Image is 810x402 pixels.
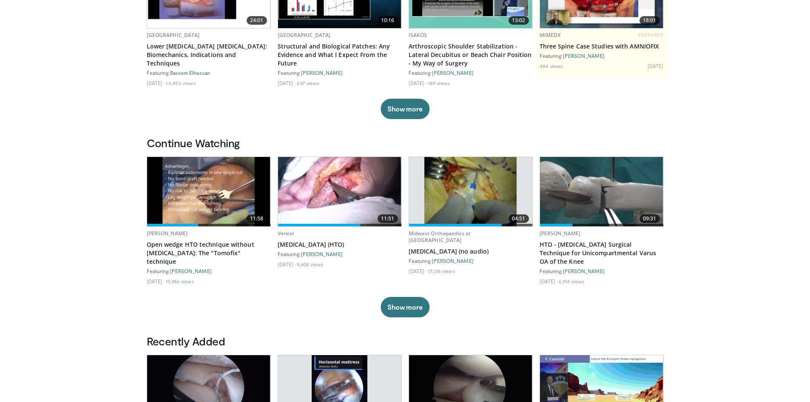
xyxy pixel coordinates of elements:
[409,230,471,244] a: Midwest Orthopaedics at [GEOGRAPHIC_DATA]
[428,268,455,274] li: 17,316 views
[278,261,296,268] li: [DATE]
[278,157,401,226] a: 11:51
[278,230,294,237] a: Vericel
[409,31,427,39] a: ISAKOS
[639,214,660,223] span: 09:31
[147,31,200,39] a: [GEOGRAPHIC_DATA]
[409,268,427,274] li: [DATE]
[509,214,529,223] span: 04:51
[409,257,533,264] div: Featuring:
[540,31,561,39] a: MIMEDX
[147,157,270,226] img: 6da97908-3356-4b25-aff2-ae42dc3f30de.620x360_q85_upscale.jpg
[432,70,474,76] a: [PERSON_NAME]
[147,240,271,266] a: Open wedge HTO technique without [MEDICAL_DATA]: The "Tomofix" technique
[278,157,401,226] img: 7ab81f55-68df-4fd8-9b17-9bb6c7027dd5.620x360_q85_upscale.jpg
[540,268,664,274] div: Featuring:
[648,63,664,69] li: [DATE]
[278,251,402,257] div: Featuring:
[147,80,165,86] li: [DATE]
[170,70,210,76] a: Bassem Elhassan
[540,157,663,226] a: 09:31
[278,240,402,249] a: [MEDICAL_DATA] (HTO)
[509,16,529,25] span: 13:02
[428,80,450,86] li: 189 views
[278,80,296,86] li: [DATE]
[409,247,533,256] a: [MEDICAL_DATA] (no audio)
[147,278,165,285] li: [DATE]
[166,278,194,285] li: 15,966 views
[409,42,533,68] a: Arthroscopic Shoulder Stabilization - Lateral Decubitus or Beach Chair Position - My Way of Surgery
[147,268,271,274] div: Featuring:
[278,69,402,76] div: Featuring:
[247,16,267,25] span: 24:01
[409,69,533,76] div: Featuring:
[170,268,212,274] a: [PERSON_NAME]
[278,31,331,39] a: [GEOGRAPHIC_DATA]
[247,214,267,223] span: 11:58
[540,278,558,285] li: [DATE]
[540,157,663,226] img: fdf03563-5d25-453b-ab46-55074d90a061.620x360_q85_upscale.jpg
[563,53,605,59] a: [PERSON_NAME]
[378,16,398,25] span: 10:16
[559,278,584,285] li: 6,914 views
[540,63,563,69] li: 484 views
[540,52,664,59] div: Featuring:
[147,334,664,348] h3: Recently Added
[409,157,532,226] a: 04:51
[278,42,402,68] a: Structural and Biological Patches: Any Evidence and What I Expect From the Future
[378,214,398,223] span: 11:51
[563,268,605,274] a: [PERSON_NAME]
[297,80,319,86] li: 267 views
[166,80,196,86] li: 13,453 views
[409,80,427,86] li: [DATE]
[301,70,343,76] a: [PERSON_NAME]
[638,32,663,38] span: FEATURED
[540,42,664,51] a: Three Spine Case Studies with AMNIOFIX
[424,157,517,226] img: 38896_0000_3.png.620x360_q85_upscale.jpg
[381,297,429,317] button: Show more
[540,230,581,237] a: [PERSON_NAME]
[381,99,429,119] button: Show more
[147,69,271,76] div: Featuring:
[301,251,343,257] a: [PERSON_NAME]
[147,42,271,68] a: Lower [MEDICAL_DATA] [MEDICAL_DATA]: Biomechanics, Indications and Techniques
[639,16,660,25] span: 18:01
[147,230,188,237] a: [PERSON_NAME]
[147,136,664,150] h3: Continue Watching
[540,240,664,266] a: HTO - [MEDICAL_DATA] Surgical Technique for Unicompartmental Varus OA of the Knee
[297,261,324,268] li: 9,608 views
[147,157,270,226] a: 11:58
[432,258,474,264] a: [PERSON_NAME]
